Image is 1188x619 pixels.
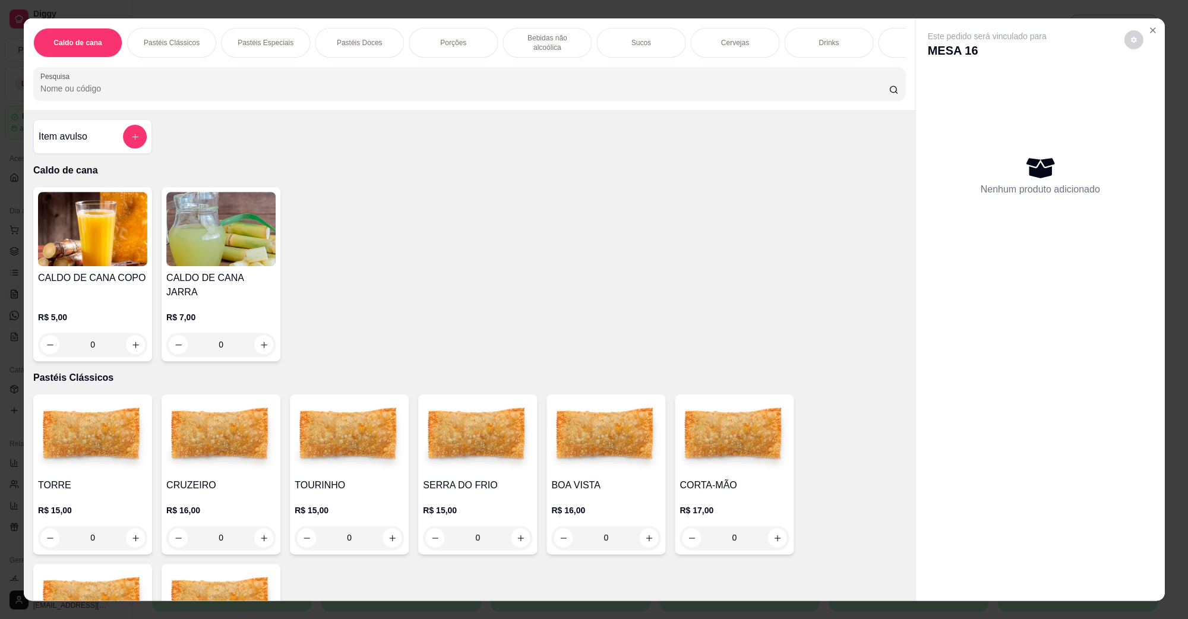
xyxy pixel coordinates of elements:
[166,271,276,299] h4: CALDO DE CANA JARRA
[1143,21,1162,40] button: Close
[40,71,74,81] label: Pesquisa
[38,192,147,266] img: product-image
[40,335,59,354] button: decrease-product-quantity
[166,192,276,266] img: product-image
[631,38,650,48] p: Sucos
[295,504,404,516] p: R$ 15,00
[38,504,147,516] p: R$ 15,00
[166,311,276,323] p: R$ 7,00
[980,182,1099,197] p: Nenhum produto adicionado
[38,478,147,492] h4: TORRE
[169,335,188,354] button: decrease-product-quantity
[423,504,532,516] p: R$ 15,00
[40,83,889,94] input: Pesquisa
[144,38,200,48] p: Pastéis Clássicos
[336,38,382,48] p: Pastéis Doces
[38,399,147,473] img: product-image
[38,271,147,285] h4: CALDO DE CANA COPO
[254,335,273,354] button: increase-product-quantity
[513,33,582,52] p: Bebidas não alcoólica
[680,399,789,473] img: product-image
[440,38,466,48] p: Porções
[166,504,276,516] p: R$ 16,00
[680,504,789,516] p: R$ 17,00
[166,399,276,473] img: product-image
[126,335,145,354] button: increase-product-quantity
[721,38,748,48] p: Cervejas
[39,130,87,144] h4: Item avulso
[38,311,147,323] p: R$ 5,00
[123,125,147,149] button: add-separate-item
[551,478,661,492] h4: BOA VISTA
[819,38,839,48] p: Drinks
[295,399,404,473] img: product-image
[166,478,276,492] h4: CRUZEIRO
[551,399,661,473] img: product-image
[295,478,404,492] h4: TOURINHO
[33,163,906,178] p: Caldo de cana
[927,42,1046,59] p: MESA 16
[33,371,906,385] p: Pastéis Clássicos
[1124,30,1143,49] button: decrease-product-quantity
[680,478,789,492] h4: CORTA-MÃO
[423,399,532,473] img: product-image
[927,30,1046,42] p: Este pedido será vinculado para
[551,504,661,516] p: R$ 16,00
[53,38,102,48] p: Caldo de cana
[423,478,532,492] h4: SERRA DO FRIO
[238,38,293,48] p: Pastéis Especiais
